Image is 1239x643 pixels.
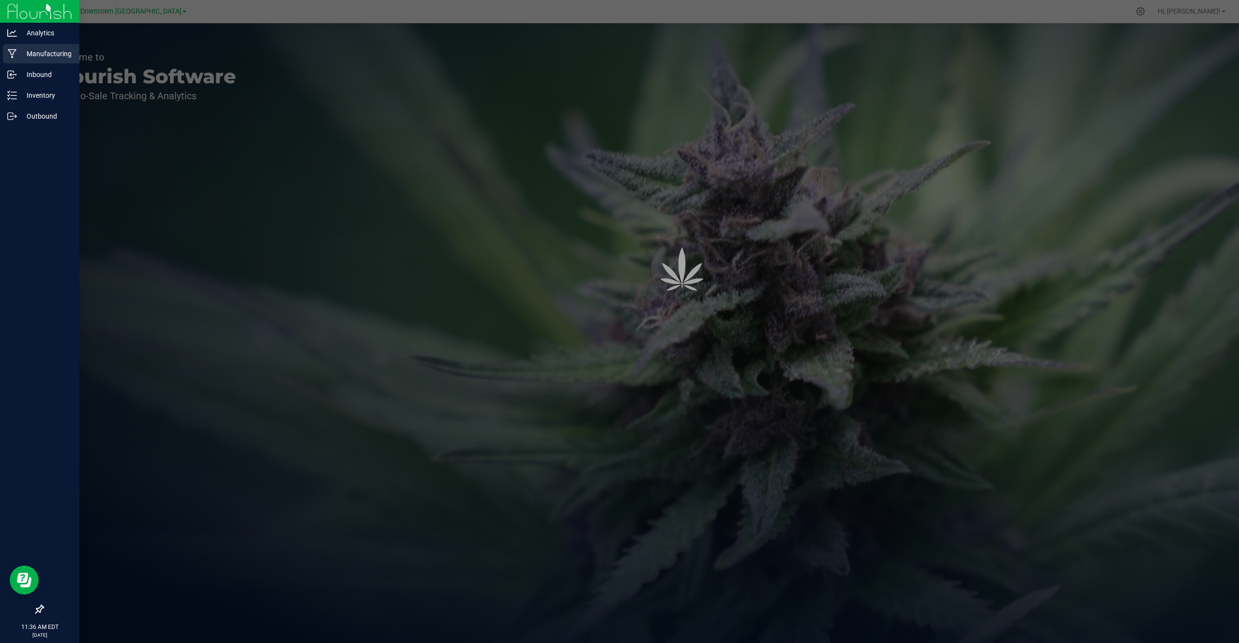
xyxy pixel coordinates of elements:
p: 11:36 AM EDT [4,623,75,631]
p: Outbound [17,110,75,122]
p: Inbound [17,69,75,80]
p: Manufacturing [17,48,75,60]
p: [DATE] [4,631,75,639]
inline-svg: Manufacturing [7,49,17,59]
inline-svg: Analytics [7,28,17,38]
inline-svg: Outbound [7,111,17,121]
p: Analytics [17,27,75,39]
iframe: Resource center [10,566,39,595]
inline-svg: Inbound [7,70,17,79]
p: Inventory [17,90,75,101]
inline-svg: Inventory [7,91,17,100]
